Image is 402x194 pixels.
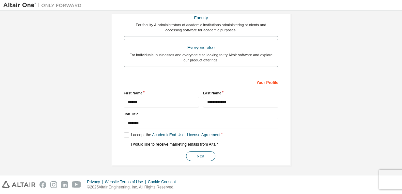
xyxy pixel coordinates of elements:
div: For faculty & administrators of academic institutions administering students and accessing softwa... [128,22,274,33]
img: facebook.svg [39,181,46,188]
img: altair_logo.svg [2,181,36,188]
div: Your Profile [124,77,278,87]
img: Altair One [3,2,85,8]
img: linkedin.svg [61,181,68,188]
a: Academic End-User License Agreement [152,133,220,137]
label: First Name [124,90,199,96]
img: instagram.svg [50,181,57,188]
label: I would like to receive marketing emails from Altair [124,142,218,147]
div: Everyone else [128,43,274,52]
img: youtube.svg [72,181,81,188]
button: Next [186,151,215,161]
div: For individuals, businesses and everyone else looking to try Altair software and explore our prod... [128,52,274,63]
div: Faculty [128,13,274,23]
label: Last Name [203,90,278,96]
label: I accept the [124,132,220,138]
div: Privacy [87,179,105,185]
p: © 2025 Altair Engineering, Inc. All Rights Reserved. [87,185,180,190]
div: Cookie Consent [148,179,179,185]
label: Job Title [124,111,278,117]
div: Website Terms of Use [105,179,148,185]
